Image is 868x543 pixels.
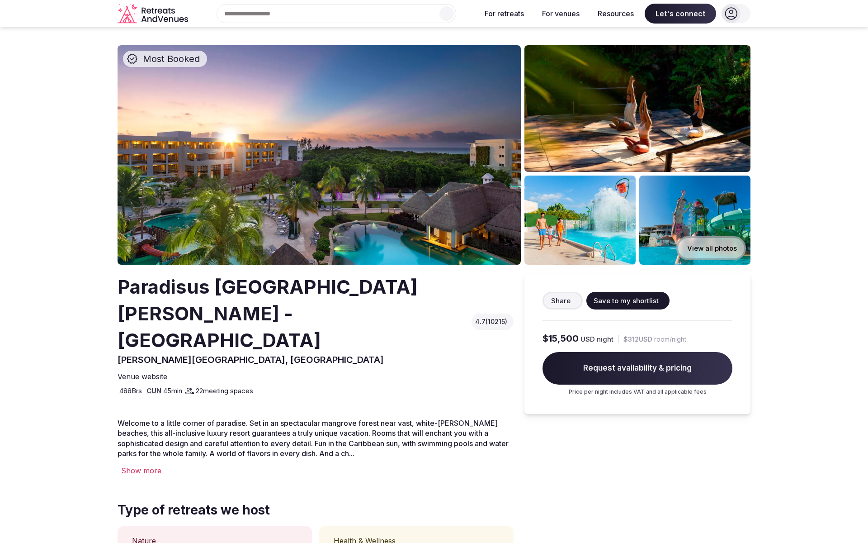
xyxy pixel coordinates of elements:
img: Venue gallery photo [524,176,636,265]
span: room/night [654,335,686,344]
p: Price per night includes VAT and all applicable fees [542,388,732,396]
img: Venue gallery photo [524,45,750,172]
button: View all photos [676,236,746,260]
span: Venue website [118,372,167,381]
span: 488 Brs [119,386,142,395]
span: Type of retreats we host [118,501,270,519]
span: 4.7 (10215) [475,317,507,326]
span: night [597,334,613,344]
a: CUN [146,386,161,395]
div: Show more [118,466,514,476]
a: Venue website [118,372,171,381]
div: Most Booked [123,51,207,67]
button: Share [542,292,583,310]
button: 4.7(10215) [475,317,510,326]
a: Visit the homepage [118,4,190,24]
button: Resources [590,4,641,24]
svg: Retreats and Venues company logo [118,4,190,24]
img: Venue gallery photo [639,176,750,265]
span: 22 meeting spaces [196,386,253,395]
button: For venues [535,4,587,24]
button: For retreats [477,4,531,24]
span: Save to my shortlist [594,296,659,305]
span: Share [551,296,571,305]
button: Save to my shortlist [586,292,670,310]
span: Welcome to a little corner of paradise. Set in an spectacular mangrove forest near vast, white-[P... [118,419,509,458]
span: Let's connect [645,4,716,24]
h2: Paradisus [GEOGRAPHIC_DATA][PERSON_NAME] - [GEOGRAPHIC_DATA] [118,274,468,353]
img: Venue cover photo [118,45,521,265]
span: $312 USD [623,335,652,344]
span: Request availability & pricing [542,352,732,385]
span: Most Booked [139,52,203,65]
span: USD [580,334,595,344]
span: 45 min [163,386,182,395]
div: | [617,334,620,343]
span: [PERSON_NAME][GEOGRAPHIC_DATA], [GEOGRAPHIC_DATA] [118,354,384,365]
span: $15,500 [542,332,579,345]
